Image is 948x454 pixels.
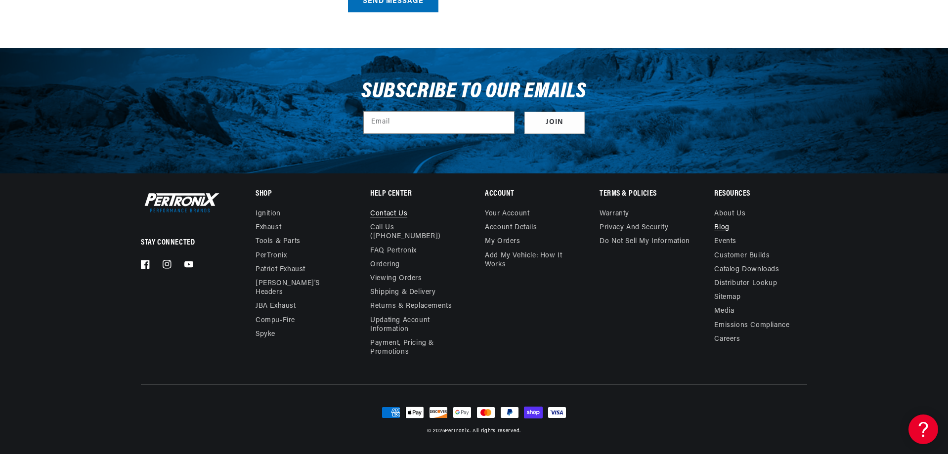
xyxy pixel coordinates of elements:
[370,314,455,336] a: Updating Account Information
[370,336,463,359] a: Payment, Pricing & Promotions
[370,221,455,244] a: Call Us ([PHONE_NUMBER])
[256,263,305,277] a: Patriot Exhaust
[524,112,585,134] button: Subscribe
[714,249,770,263] a: Customer Builds
[714,277,777,290] a: Distributor Lookup
[370,299,452,313] a: Returns & Replacements
[370,209,407,221] a: Contact us
[714,235,736,248] a: Events
[256,277,341,299] a: [PERSON_NAME]'s Headers
[256,209,281,221] a: Ignition
[141,238,223,248] p: Stay Connected
[714,304,734,318] a: Media
[370,286,435,299] a: Shipping & Delivery
[485,249,577,272] a: Add My Vehicle: How It Works
[485,235,520,248] a: My orders
[485,209,529,221] a: Your account
[485,221,537,235] a: Account details
[714,221,729,235] a: Blog
[600,221,668,235] a: Privacy and Security
[256,249,287,263] a: PerTronix
[370,258,400,272] a: Ordering
[714,290,740,304] a: Sitemap
[256,235,301,248] a: Tools & Parts
[364,112,514,133] input: Email
[141,191,220,214] img: Pertronix
[256,221,281,235] a: Exhaust
[600,209,629,221] a: Warranty
[714,263,779,277] a: Catalog Downloads
[600,235,690,248] a: Do not sell my information
[361,83,587,101] h3: Subscribe to our emails
[714,332,740,346] a: Careers
[714,319,789,332] a: Emissions compliance
[256,328,275,341] a: Spyke
[473,428,521,434] small: All rights reserved.
[370,272,422,286] a: Viewing Orders
[445,428,469,434] a: PerTronix
[256,299,296,313] a: JBA Exhaust
[714,209,745,221] a: About Us
[370,244,417,258] a: FAQ Pertronix
[427,428,471,434] small: © 2025 .
[256,314,295,328] a: Compu-Fire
